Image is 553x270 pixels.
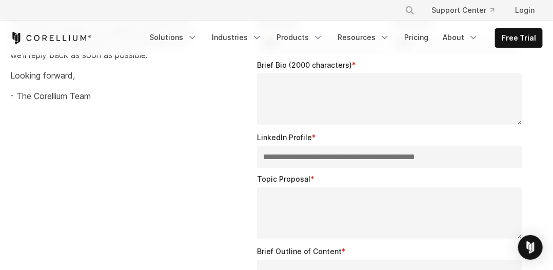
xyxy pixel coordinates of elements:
[518,235,543,260] div: Open Intercom Messenger
[401,1,419,20] button: Search
[206,28,268,47] a: Industries
[392,1,543,20] div: Navigation Menu
[10,32,92,44] a: Corellium Home
[496,29,542,47] a: Free Trial
[257,175,310,183] span: Topic Proposal
[507,1,543,20] a: Login
[143,28,204,47] a: Solutions
[437,28,485,47] a: About
[257,61,352,69] span: Brief Bio (2000 characters)
[423,1,503,20] a: Support Center
[10,90,195,102] p: - The Corellium Team
[331,28,396,47] a: Resources
[257,247,342,256] span: Brief Outline of Content
[10,69,195,82] p: Looking forward,
[270,28,329,47] a: Products
[398,28,434,47] a: Pricing
[257,133,312,142] span: LinkedIn Profile
[143,28,543,48] div: Navigation Menu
